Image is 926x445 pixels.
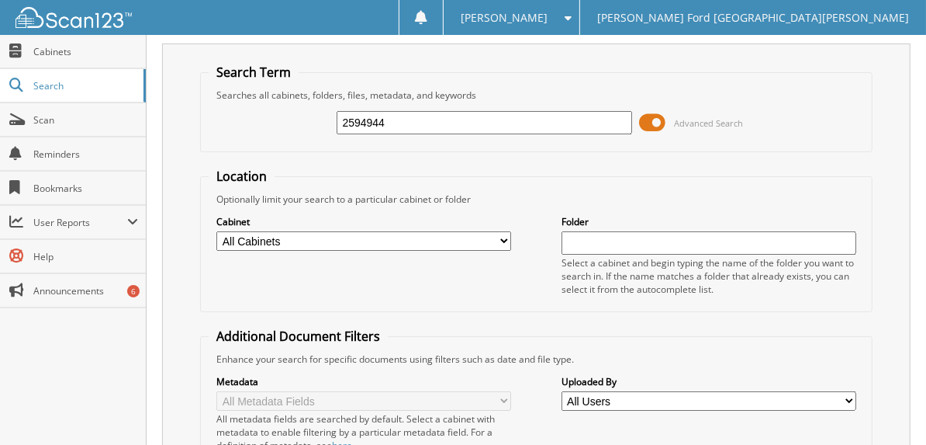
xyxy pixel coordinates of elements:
[561,256,856,296] div: Select a cabinet and begin typing the name of the folder you want to search in. If the name match...
[216,375,511,388] label: Metadata
[209,328,388,345] legend: Additional Document Filters
[33,182,138,195] span: Bookmarks
[216,215,511,228] label: Cabinet
[33,79,136,92] span: Search
[16,7,132,28] img: scan123-logo-white.svg
[33,216,127,229] span: User Reports
[848,370,926,445] iframe: Chat Widget
[33,45,138,58] span: Cabinets
[209,353,864,366] div: Enhance your search for specific documents using filters such as date and file type.
[209,89,864,102] div: Searches all cabinets, folders, files, metadata, and keywords
[209,193,864,206] div: Optionally limit your search to a particular cabinet or folder
[561,215,856,228] label: Folder
[561,375,856,388] label: Uploaded By
[33,113,138,127] span: Scan
[597,13,909,23] span: [PERSON_NAME] Ford [GEOGRAPHIC_DATA][PERSON_NAME]
[209,64,299,81] legend: Search Term
[127,285,140,297] div: 6
[209,168,275,185] legend: Location
[33,284,138,297] span: Announcements
[461,13,548,23] span: [PERSON_NAME]
[33,250,138,263] span: Help
[33,148,138,161] span: Reminders
[675,117,744,129] span: Advanced Search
